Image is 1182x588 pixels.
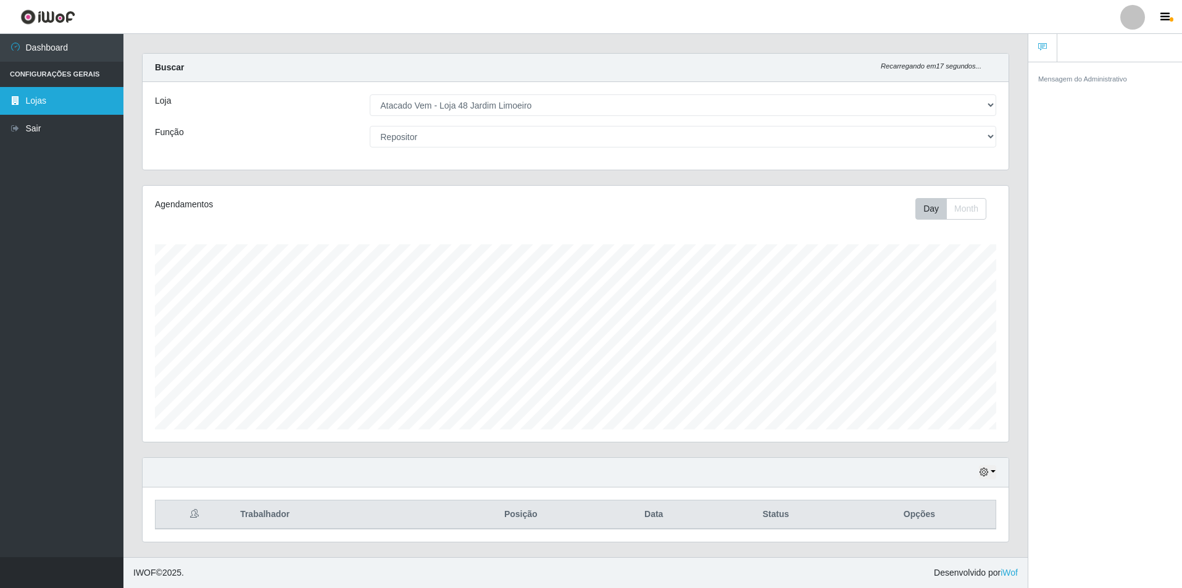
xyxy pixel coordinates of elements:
[843,500,996,529] th: Opções
[133,568,156,578] span: IWOF
[915,198,947,220] button: Day
[599,500,709,529] th: Data
[915,198,996,220] div: Toolbar with button groups
[443,500,599,529] th: Posição
[20,9,75,25] img: CoreUI Logo
[155,198,494,211] div: Agendamentos
[233,500,443,529] th: Trabalhador
[1001,568,1018,578] a: iWof
[915,198,986,220] div: First group
[709,500,843,529] th: Status
[133,566,184,579] span: © 2025 .
[155,94,171,107] label: Loja
[1038,75,1127,83] small: Mensagem do Administrativo
[881,62,981,70] i: Recarregando em 17 segundos...
[934,566,1018,579] span: Desenvolvido por
[155,62,184,72] strong: Buscar
[155,126,184,139] label: Função
[946,198,986,220] button: Month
